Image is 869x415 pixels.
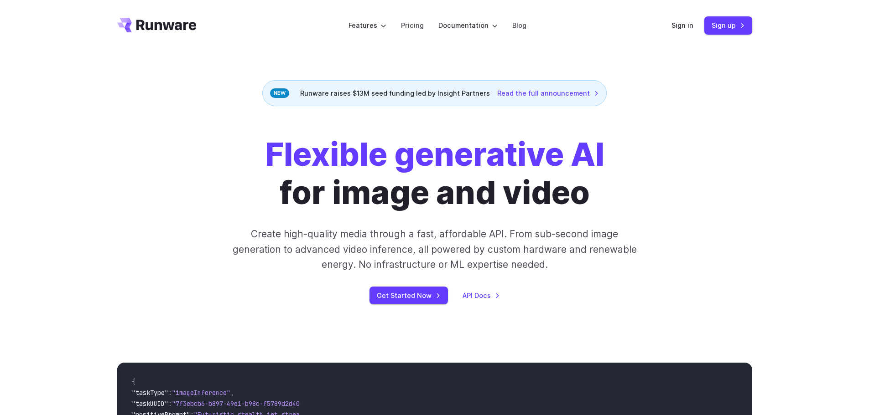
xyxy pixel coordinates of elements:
a: Sign in [671,20,693,31]
a: Go to / [117,18,197,32]
label: Documentation [438,20,498,31]
span: "taskType" [132,389,168,397]
div: Runware raises $13M seed funding led by Insight Partners [262,80,607,106]
a: Read the full announcement [497,88,599,98]
span: "7f3ebcb6-b897-49e1-b98c-f5789d2d40d7" [172,400,311,408]
p: Create high-quality media through a fast, affordable API. From sub-second image generation to adv... [231,226,638,272]
span: : [168,389,172,397]
a: Get Started Now [369,287,448,304]
span: { [132,378,135,386]
span: "taskUUID" [132,400,168,408]
a: Sign up [704,16,752,34]
a: Pricing [401,20,424,31]
span: "imageInference" [172,389,230,397]
span: , [230,389,234,397]
span: : [168,400,172,408]
label: Features [349,20,386,31]
a: Blog [512,20,526,31]
a: API Docs [463,290,500,301]
strong: Flexible generative AI [265,135,604,174]
h1: for image and video [265,135,604,212]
